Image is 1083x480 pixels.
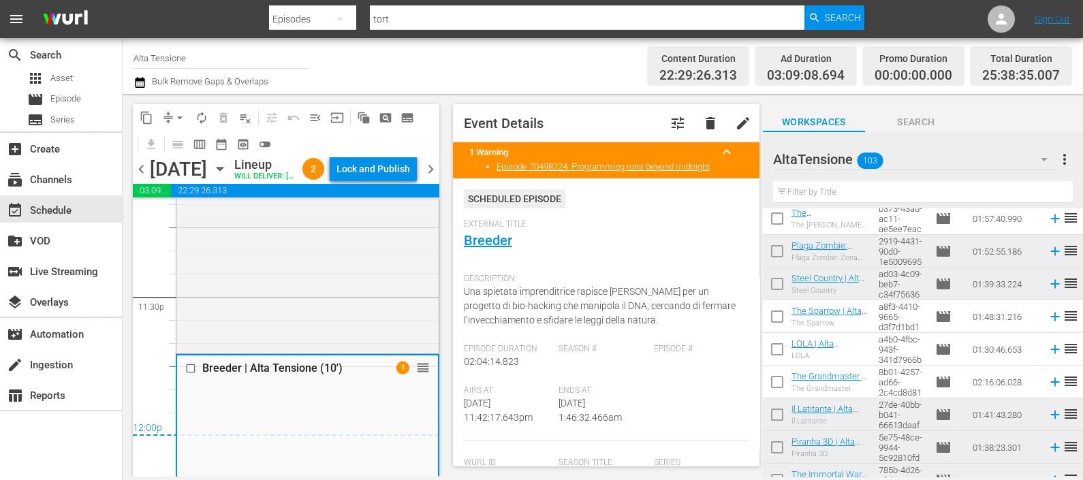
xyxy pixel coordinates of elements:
[309,111,322,125] span: menu_open
[173,111,187,125] span: arrow_drop_down
[1048,407,1063,422] svg: Add to Schedule
[464,189,565,208] div: Scheduled Episode
[161,111,175,125] span: compress
[1048,244,1063,259] svg: Add to Schedule
[50,113,75,127] span: Series
[865,114,967,131] span: Search
[967,235,1042,268] td: 01:52:55.186
[258,138,272,151] span: toggle_off
[791,417,868,426] div: Il Latitante
[873,366,930,398] td: 5c10ede4-8b01-4257-ad66-2c4cd8d81d0d
[7,202,23,219] span: Schedule
[935,210,952,227] span: Episode
[464,458,552,468] span: Wurl Id
[50,92,81,106] span: Episode
[464,286,736,325] span: Una spietata imprenditrice rapisce [PERSON_NAME] per un progetto di bio-hacking che manipola il D...
[7,326,23,342] span: Automation
[136,107,157,129] span: Copy Lineup
[791,384,868,393] div: The Grandmaster
[150,158,207,180] div: [DATE]
[336,157,410,181] div: Lock and Publish
[464,115,544,131] span: Event Details
[1048,440,1063,455] svg: Add to Schedule
[464,385,552,396] span: Airs At
[171,184,439,197] span: 22:29:26.313
[791,436,860,457] a: Piranha 3D | Alta Tensione (10')
[375,107,396,129] span: Create Search Block
[825,5,861,30] span: Search
[670,115,686,131] span: Customize Event
[804,5,864,30] button: Search
[873,333,930,366] td: 1928e352-a4b0-4fbc-943f-341d7966b25e
[654,344,742,355] span: Episode #
[189,133,210,155] span: Week Calendar View
[464,219,742,230] span: External Title
[234,157,297,172] div: Lineup
[967,366,1042,398] td: 02:16:06.028
[875,68,952,84] span: 00:00:00.000
[133,184,171,197] span: 03:09:08.694
[873,300,930,333] td: 97b4855f-a8f3-4410-9665-d3f7d1bd157d
[234,107,256,129] span: Clear Lineup
[873,235,930,268] td: 086ecb66-2919-4431-90d0-1e50096957b8
[33,3,98,35] img: ans4CAIJ8jUAAAAAAAAAAAAAAAAAAAAAAAAgQb4GAAAAAAAAAAAAAAAAAAAAAAAAJMjXAAAAAAAAAAAAAAAAAAAAAAAAgAT5G...
[396,107,418,129] span: Create Series Block
[873,398,930,431] td: d1d414cc-27de-40bb-b041-66613daafbd4
[967,333,1042,366] td: 01:30:46.653
[1048,211,1063,226] svg: Add to Schedule
[873,431,930,464] td: 0f5fcea1-5e75-48ce-9944-5c92810fda04
[27,70,44,86] span: Asset
[464,356,519,367] span: 02:04:14.823
[422,161,439,178] span: chevron_right
[559,344,646,355] span: Season #
[727,107,759,140] button: edit
[791,273,864,293] a: Steel Country | Alta Tensione (10')
[791,306,867,326] a: The Sparrow | Alta Tensione (10')
[238,111,252,125] span: playlist_remove_outlined
[357,111,371,125] span: auto_awesome_motion_outlined
[967,202,1042,235] td: 01:57:40.990
[1063,438,1079,455] span: reorder
[967,398,1042,431] td: 01:41:43.280
[967,300,1042,333] td: 01:48:31.216
[326,107,348,129] span: Update Metadata from Key Asset
[559,385,646,396] span: Ends At
[213,107,234,129] span: Select an event to delete
[7,172,23,188] span: Channels
[967,431,1042,464] td: 01:38:23.301
[330,111,344,125] span: input
[236,138,250,151] span: preview_outlined
[379,111,392,125] span: pageview_outlined
[694,107,727,140] button: delete
[193,138,206,151] span: calendar_view_week_outlined
[416,360,430,374] button: reorder
[935,374,952,390] span: Episode
[1063,373,1079,389] span: reorder
[133,161,150,178] span: chevron_left
[791,404,858,424] a: Il Latitante | Alta Tensione (10')
[1048,342,1063,357] svg: Add to Schedule
[234,172,297,181] div: WILL DELIVER: [DATE] 10a (local)
[791,286,868,295] div: Steel Country
[7,294,23,310] span: Overlays
[982,68,1060,84] span: 25:38:35.007
[1056,143,1073,176] button: more_vert
[330,157,417,181] button: Lock and Publish
[202,362,373,374] div: Breeder | Alta Tensione (10')
[710,135,743,168] button: keyboard_arrow_up
[763,114,865,131] span: Workspaces
[791,351,868,360] div: LOLA
[497,161,710,172] a: Episode 70498224: Programming runs beyond midnight
[27,112,44,128] span: Series
[348,104,375,131] span: Refresh All Search Blocks
[767,49,845,68] div: Ad Duration
[133,422,439,436] div: 12:00p
[935,439,952,455] span: Episode
[702,115,719,131] span: delete
[1063,340,1079,357] span: reorder
[464,232,512,249] a: Breeder
[416,360,430,375] span: reorder
[464,274,742,285] span: Description:
[559,398,622,423] span: [DATE] 1:46:32.466am
[136,131,162,157] span: Download as CSV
